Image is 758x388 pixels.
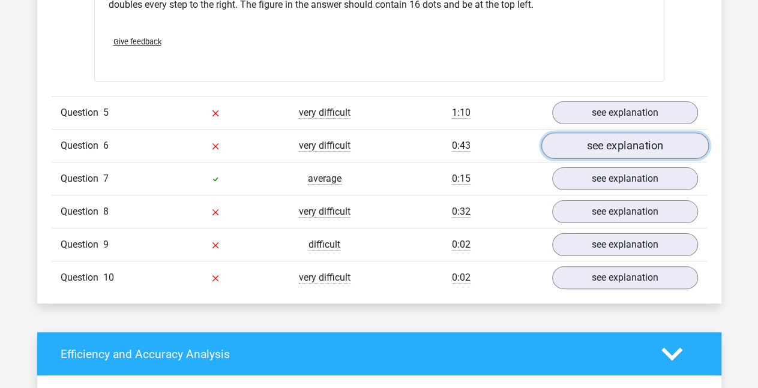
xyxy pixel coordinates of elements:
span: Question [61,172,103,186]
span: 0:15 [452,173,471,185]
span: Question [61,106,103,120]
a: see explanation [552,266,698,289]
span: 8 [103,206,109,217]
span: Question [61,139,103,153]
span: difficult [308,239,340,251]
h4: Efficiency and Accuracy Analysis [61,347,643,361]
a: see explanation [552,233,698,256]
span: 0:02 [452,239,471,251]
span: very difficult [299,140,350,152]
span: 9 [103,239,109,250]
span: 7 [103,173,109,184]
span: Give feedback [113,37,161,46]
span: 1:10 [452,107,471,119]
span: 5 [103,107,109,118]
span: average [308,173,341,185]
a: see explanation [552,101,698,124]
span: Question [61,237,103,252]
span: 0:32 [452,206,471,218]
span: 0:02 [452,272,471,284]
span: very difficult [299,272,350,284]
span: very difficult [299,206,350,218]
a: see explanation [541,133,708,159]
span: 6 [103,140,109,151]
span: Question [61,204,103,219]
a: see explanation [552,200,698,223]
span: very difficult [299,107,350,119]
span: 10 [103,272,114,283]
span: 0:43 [452,140,471,152]
a: see explanation [552,167,698,190]
span: Question [61,270,103,285]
